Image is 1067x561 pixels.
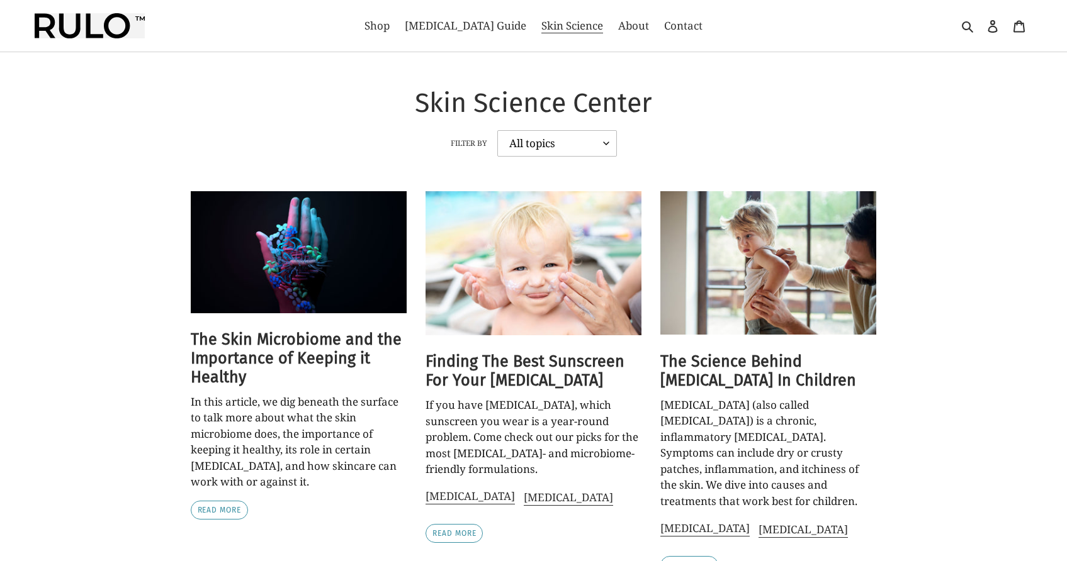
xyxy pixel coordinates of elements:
[759,522,848,538] a: [MEDICAL_DATA]
[191,87,877,119] h1: Skin Science Center
[364,18,390,33] span: Shop
[660,397,859,508] span: [MEDICAL_DATA] (also called [MEDICAL_DATA]) is a chronic, inflammatory [MEDICAL_DATA]. Symptoms c...
[426,352,641,390] h2: Finding The Best Sunscreen For Your [MEDICAL_DATA]
[618,18,649,33] span: About
[541,18,603,33] span: Skin Science
[191,191,407,387] a: The Skin Microbiome and the Importance of Keeping it Healthy
[191,501,249,519] a: Read more: The Skin Microbiome and the Importance of Keeping it Healthy
[664,18,703,33] span: Contact
[524,490,613,506] a: [MEDICAL_DATA]
[405,18,526,33] span: [MEDICAL_DATA] Guide
[358,16,396,36] a: Shop
[426,191,641,390] a: Finding The Best Sunscreen For Your [MEDICAL_DATA]
[426,524,483,543] a: Read more: Finding The Best Sunscreen For Your Eczema
[660,352,876,390] h2: The Science Behind [MEDICAL_DATA] In Children
[35,13,145,38] img: Rulo™ Skin
[660,520,876,539] ul: Tags
[660,191,876,390] a: The Science Behind [MEDICAL_DATA] In Children
[426,489,515,504] a: [MEDICAL_DATA]
[426,397,638,476] span: If you have [MEDICAL_DATA], which sunscreen you wear is a year-round problem. Come check out our ...
[426,488,641,507] ul: Tags
[451,138,487,149] label: Filter by
[191,330,407,387] h2: The Skin Microbiome and the Importance of Keeping it Healthy
[191,394,398,489] span: In this article, we dig beneath the surface to talk more about what the skin microbiome does, the...
[535,16,609,36] a: Skin Science
[658,16,709,36] a: Contact
[660,521,750,536] a: [MEDICAL_DATA]
[398,16,533,36] a: [MEDICAL_DATA] Guide
[612,16,655,36] a: About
